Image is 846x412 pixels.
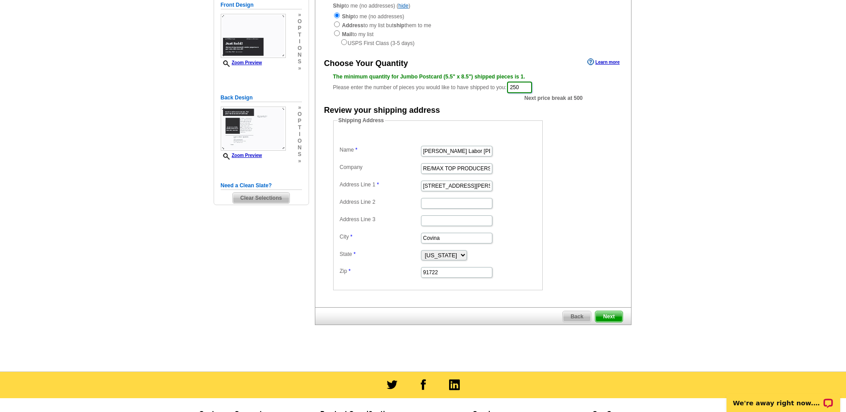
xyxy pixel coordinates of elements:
[315,2,631,47] div: to me (no addresses) ( )
[721,384,846,412] iframe: LiveChat chat widget
[340,163,420,171] label: Company
[297,65,301,72] span: »
[297,12,301,18] span: »
[297,52,301,58] span: n
[221,181,302,190] h5: Need a Clean Slate?
[333,38,613,47] div: USPS First Class (3-5 days)
[297,18,301,25] span: o
[324,58,408,70] div: Choose Your Quantity
[221,94,302,102] h5: Back Design
[338,116,385,124] legend: Shipping Address
[221,153,262,158] a: Zoom Preview
[221,107,286,151] img: small-thumb.jpg
[340,181,420,189] label: Address Line 1
[297,58,301,65] span: s
[398,3,409,9] a: hide
[297,118,301,124] span: p
[233,193,289,203] span: Clear Selections
[297,38,301,45] span: i
[297,111,301,118] span: o
[297,32,301,38] span: t
[342,13,354,20] strong: Ship
[324,104,440,116] div: Review your shipping address
[393,22,404,29] strong: ship
[297,104,301,111] span: »
[221,60,262,65] a: Zoom Preview
[221,14,286,58] img: small-thumb.jpg
[587,58,619,66] a: Learn more
[297,158,301,165] span: »
[297,25,301,32] span: p
[297,124,301,131] span: t
[333,73,613,94] div: Please enter the number of pieces you would like to have shipped to you:
[333,12,613,47] div: to me (no addresses) to my list but them to me to my list
[333,73,613,81] div: The minimum quantity for Jumbo Postcard (5.5" x 8.5") shipped pieces is 1.
[297,138,301,144] span: o
[595,311,622,322] span: Next
[340,233,420,241] label: City
[340,267,420,275] label: Zip
[221,1,302,9] h5: Front Design
[524,94,583,102] span: Next price break at 500
[340,250,420,258] label: State
[340,215,420,223] label: Address Line 3
[297,45,301,52] span: o
[340,198,420,206] label: Address Line 2
[297,151,301,158] span: s
[562,311,591,322] a: Back
[563,311,591,322] span: Back
[342,22,363,29] strong: Address
[333,3,345,9] strong: Ship
[297,131,301,138] span: i
[340,146,420,154] label: Name
[297,144,301,151] span: n
[342,31,352,37] strong: Mail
